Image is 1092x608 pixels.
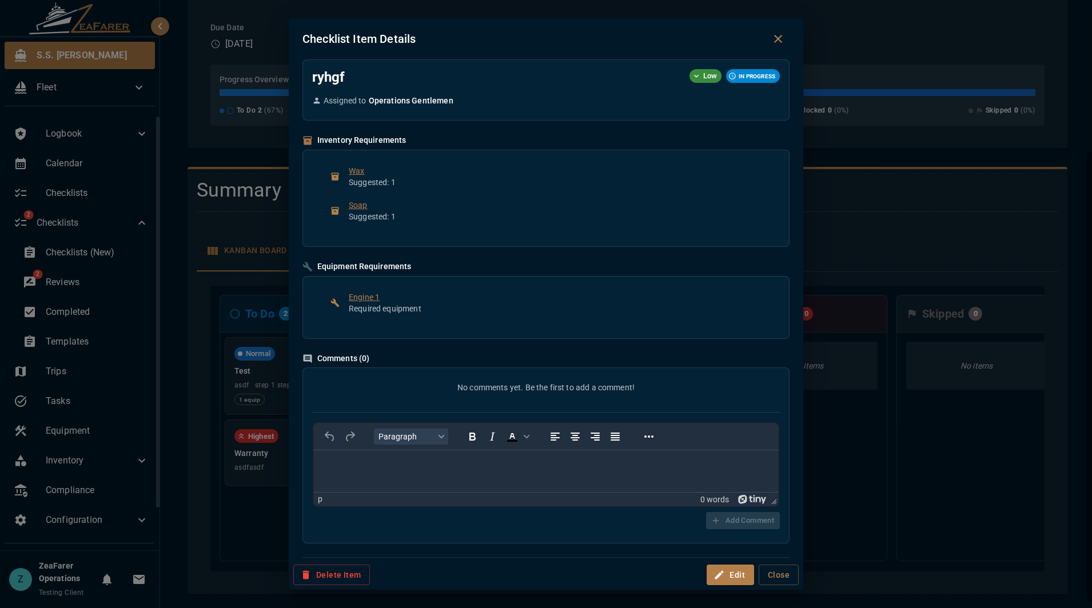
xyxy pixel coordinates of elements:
[369,95,453,106] p: Operations Gentlemen
[302,30,767,48] h2: Checklist Item Details
[639,429,659,445] button: Reveal or hide additional toolbar items
[699,70,722,82] span: Low
[349,303,762,314] p: Required equipment
[349,211,762,222] p: Suggested: 1
[320,429,340,445] button: Undo
[734,72,780,81] span: IN PROGRESS
[349,199,762,211] span: Soap
[374,429,448,445] button: Block Paragraph
[759,565,799,586] button: Close
[321,194,771,228] div: SoapSuggested: 1
[340,429,360,445] button: Redo
[302,353,790,365] h6: Comments ( 0 )
[302,134,406,147] div: Inventory Requirements
[378,432,435,441] span: Paragraph
[302,261,411,273] div: Equipment Requirements
[767,493,779,506] div: Press the Up and Down arrow keys to resize the editor.
[545,429,565,445] button: Align left
[313,450,779,492] iframe: Rich Text Area
[585,429,605,445] button: Align right
[318,494,322,504] div: p
[312,69,680,86] h5: ryhgf
[707,565,754,586] button: Edit
[312,382,780,393] p: No comments yet. Be the first to add a comment!
[324,95,366,106] p: Assigned to
[349,165,762,177] span: Wax
[700,494,729,504] button: 0 words
[565,429,585,445] button: Align center
[503,429,531,445] div: Text color Black
[483,429,502,445] button: Italic
[349,291,762,303] span: Engine 1
[605,429,625,445] button: Justify
[321,286,771,320] div: Engine 1Required equipment
[349,177,762,188] p: Suggested: 1
[767,27,790,50] button: Close dialog
[463,429,482,445] button: Bold
[738,494,767,503] a: Powered by Tiny
[321,159,771,194] div: WaxSuggested: 1
[293,565,370,586] button: Delete Item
